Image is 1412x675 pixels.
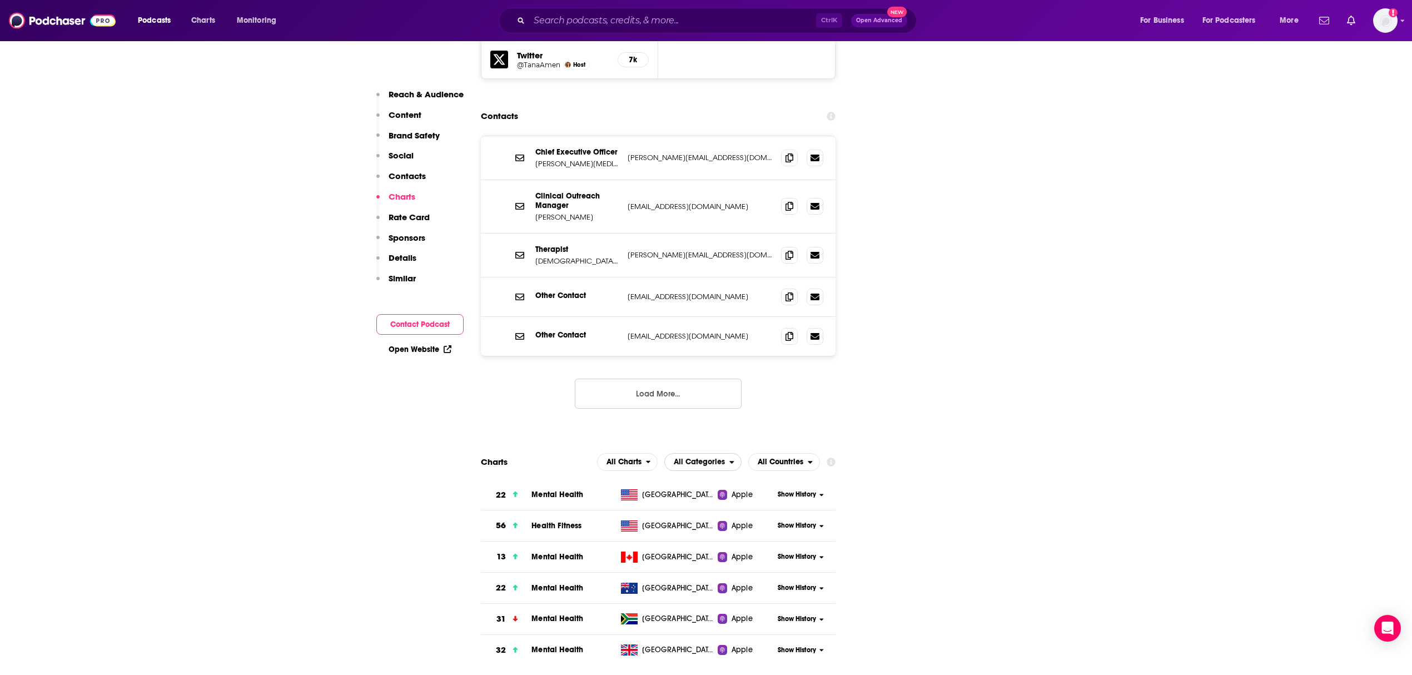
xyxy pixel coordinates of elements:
button: Social [376,150,414,171]
p: Other Contact [535,330,619,340]
p: Similar [389,273,416,284]
a: Health Fitness [531,521,581,530]
p: Social [389,150,414,161]
svg: Add a profile image [1389,8,1398,17]
a: 22 [481,480,531,510]
button: Open AdvancedNew [851,14,907,27]
p: Reach & Audience [389,89,464,100]
a: Apple [718,644,774,656]
span: United Kingdom [642,644,714,656]
button: Brand Safety [376,130,440,151]
p: Brand Safety [389,130,440,141]
p: [PERSON_NAME][EMAIL_ADDRESS][DOMAIN_NAME] [628,153,772,162]
h5: 7k [627,55,639,64]
a: Apple [718,489,774,500]
a: 31 [481,604,531,634]
span: Open Advanced [856,18,902,23]
span: Apple [732,613,753,624]
button: open menu [748,453,820,471]
h5: Twitter [517,50,609,61]
p: Content [389,110,421,120]
button: open menu [1272,12,1312,29]
a: Mental Health [531,614,583,623]
a: [GEOGRAPHIC_DATA] [616,583,718,594]
a: [GEOGRAPHIC_DATA] [616,552,718,563]
a: [GEOGRAPHIC_DATA] [616,613,718,624]
h3: 13 [496,550,506,563]
span: More [1280,13,1299,28]
span: Ctrl K [816,13,842,28]
span: South Africa [642,613,714,624]
h2: Countries [748,453,820,471]
button: open menu [1132,12,1198,29]
button: Show History [774,490,828,499]
h3: 22 [496,582,506,594]
a: Apple [718,583,774,594]
div: Open Intercom Messenger [1374,615,1401,642]
h2: Contacts [481,106,518,127]
button: Sponsors [376,232,425,253]
button: open menu [597,453,658,471]
a: Open Website [389,345,451,354]
button: Similar [376,273,416,294]
button: Details [376,252,416,273]
p: Rate Card [389,212,430,222]
p: Chief Executive Officer [535,147,619,157]
img: Podchaser - Follow, Share and Rate Podcasts [9,10,116,31]
span: All Countries [758,458,803,466]
a: Charts [184,12,222,29]
span: Australia [642,583,714,594]
h5: @TanaAmen [517,61,560,69]
span: Apple [732,583,753,594]
h2: Charts [481,456,508,467]
h3: 22 [496,489,506,502]
span: Apple [732,552,753,563]
a: 32 [481,635,531,666]
p: Other Contact [535,291,619,300]
a: 22 [481,573,531,603]
button: Show History [774,552,828,562]
p: Therapist [535,245,619,254]
span: Mental Health [531,552,583,562]
button: Contacts [376,171,426,191]
a: Show notifications dropdown [1315,11,1334,30]
span: For Business [1140,13,1184,28]
p: [EMAIL_ADDRESS][DOMAIN_NAME] [628,292,772,301]
button: Content [376,110,421,130]
span: Show History [778,490,816,499]
button: open menu [130,12,185,29]
button: Show profile menu [1373,8,1398,33]
h3: 32 [496,644,506,657]
img: Tana Amen [565,62,571,68]
button: Contact Podcast [376,314,464,335]
span: Host [573,61,585,68]
span: All Charts [606,458,642,466]
p: [PERSON_NAME][EMAIL_ADDRESS][DOMAIN_NAME] [628,250,772,260]
button: Rate Card [376,212,430,232]
p: Contacts [389,171,426,181]
button: Load More... [575,379,742,409]
span: Show History [778,552,816,562]
span: Charts [191,13,215,28]
a: 13 [481,542,531,572]
button: Show History [774,614,828,624]
a: Apple [718,552,774,563]
span: Apple [732,644,753,656]
span: Canada [642,552,714,563]
p: Clinical Outreach Manager [535,191,619,210]
button: open menu [229,12,291,29]
a: Apple [718,613,774,624]
h2: Platforms [597,453,658,471]
span: All Categories [674,458,725,466]
span: Monitoring [237,13,276,28]
a: [GEOGRAPHIC_DATA] [616,644,718,656]
p: Charts [389,191,415,202]
input: Search podcasts, credits, & more... [529,12,816,29]
a: Show notifications dropdown [1343,11,1360,30]
span: United States [642,489,714,500]
span: Show History [778,614,816,624]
